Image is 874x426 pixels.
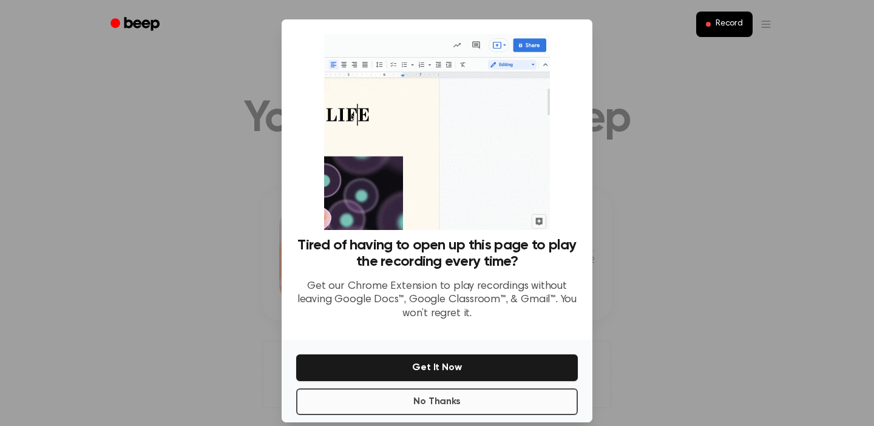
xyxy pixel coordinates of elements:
h3: Tired of having to open up this page to play the recording every time? [296,237,578,270]
button: No Thanks [296,388,578,415]
img: Beep extension in action [324,34,549,230]
button: Record [696,12,753,37]
span: Record [716,19,743,30]
button: Open menu [760,12,772,36]
button: Get It Now [296,354,578,381]
a: Beep [102,13,171,36]
p: Get our Chrome Extension to play recordings without leaving Google Docs™, Google Classroom™, & Gm... [296,280,578,321]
